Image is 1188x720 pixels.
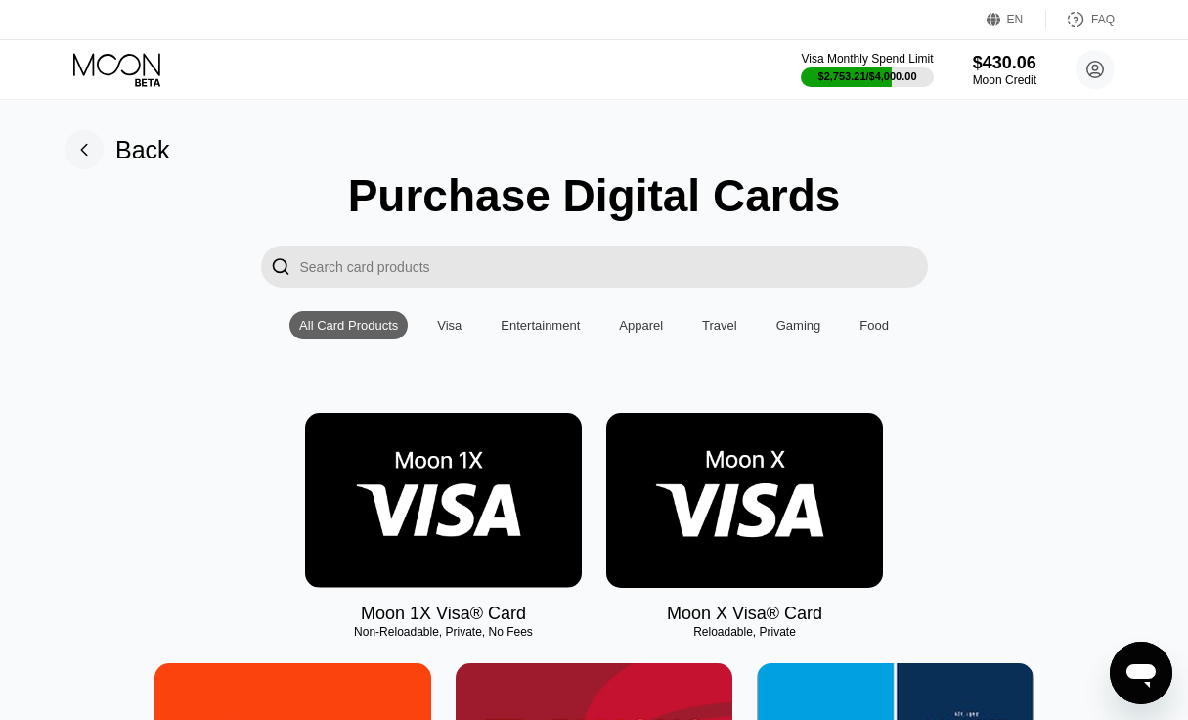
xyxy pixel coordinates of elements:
div: Apparel [609,311,673,339]
div: Moon Credit [973,73,1036,87]
div: EN [987,10,1046,29]
div: Gaming [767,311,831,339]
div: Apparel [619,318,663,333]
div: Visa [427,311,471,339]
div: Gaming [776,318,821,333]
div: FAQ [1091,13,1115,26]
div: $430.06 [973,53,1036,73]
div: Food [850,311,899,339]
div: Visa Monthly Spend Limit$2,753.21/$4,000.00 [801,52,933,87]
div: FAQ [1046,10,1115,29]
div: Entertainment [491,311,590,339]
div:  [261,246,300,288]
div: Visa [437,318,462,333]
div: Reloadable, Private [606,625,883,639]
div: $2,753.21 / $4,000.00 [818,70,917,82]
div: Travel [702,318,737,333]
div: Back [65,130,170,169]
div: Purchase Digital Cards [348,169,841,222]
div: Visa Monthly Spend Limit [801,52,933,66]
div: Back [115,136,170,164]
div: Moon X Visa® Card [667,604,822,624]
div: Moon 1X Visa® Card [361,604,526,624]
div: All Card Products [289,311,408,339]
div: Travel [692,311,747,339]
div: EN [1007,13,1024,26]
div: Food [859,318,889,333]
div: All Card Products [299,318,398,333]
div: Non-Reloadable, Private, No Fees [305,625,582,639]
input: Search card products [300,246,928,288]
div: Entertainment [501,318,580,333]
iframe: Button to launch messaging window [1110,642,1172,704]
div: $430.06Moon Credit [973,53,1036,87]
div:  [271,255,290,278]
